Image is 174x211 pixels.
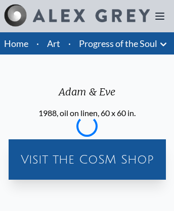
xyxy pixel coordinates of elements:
[38,85,136,107] div: Adam & Eve
[79,36,157,50] a: Progress of the Soul
[64,32,75,55] li: ·
[47,36,60,50] a: Art
[13,143,162,176] a: Visit the CoSM Shop
[38,107,136,119] div: 1988, oil on linen, 60 x 60 in.
[4,38,28,49] a: Home
[32,32,43,55] li: ·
